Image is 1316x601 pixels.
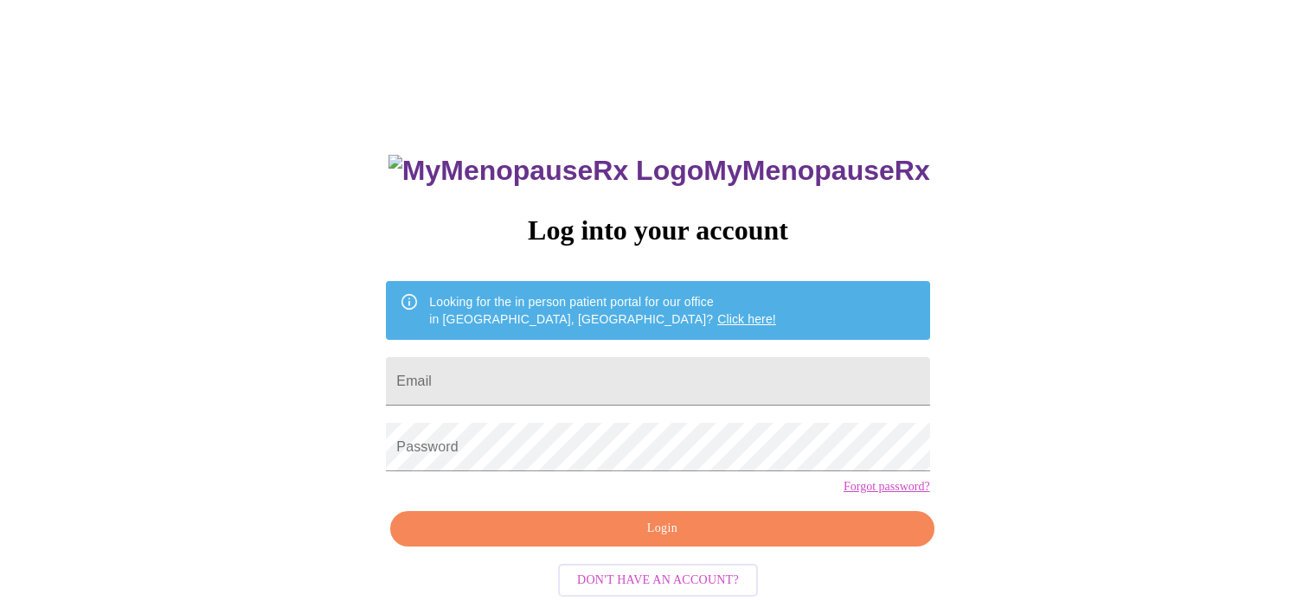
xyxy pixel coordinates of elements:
h3: Log into your account [386,214,929,246]
a: Don't have an account? [554,571,762,585]
a: Click here! [717,312,776,326]
button: Login [390,511,934,547]
img: MyMenopauseRx Logo [388,155,703,187]
h3: MyMenopauseRx [388,155,930,187]
span: Don't have an account? [577,570,739,591]
div: Looking for the in person patient portal for our office in [GEOGRAPHIC_DATA], [GEOGRAPHIC_DATA]? [429,286,776,335]
button: Don't have an account? [558,564,758,598]
span: Login [410,518,914,540]
a: Forgot password? [844,480,930,494]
